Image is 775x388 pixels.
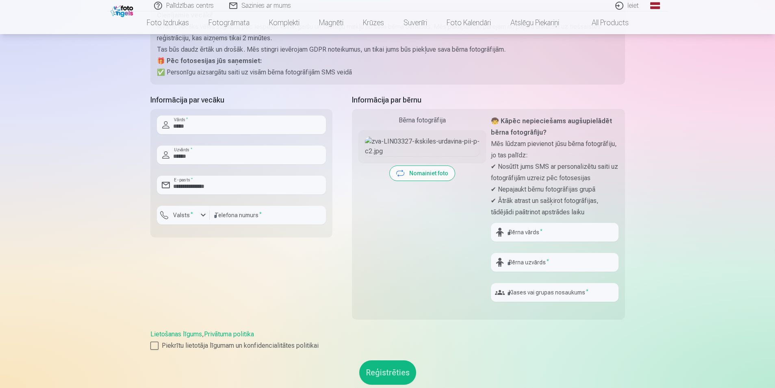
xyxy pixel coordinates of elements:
[259,11,309,34] a: Komplekti
[150,94,332,106] h5: Informācija par vecāku
[569,11,638,34] a: All products
[150,330,202,338] a: Lietošanas līgums
[157,67,619,78] p: ✅ Personīgu aizsargātu saiti uz visām bērna fotogrāfijām SMS veidā
[157,206,210,225] button: Valsts*
[150,341,625,351] label: Piekrītu lietotāja līgumam un konfidencialitātes politikai
[358,116,486,125] div: Bērna fotogrāfija
[204,330,254,338] a: Privātuma politika
[359,360,416,385] button: Reģistrēties
[390,166,455,181] button: Nomainiet foto
[491,195,619,218] p: ✔ Ātrāk atrast un sašķirot fotogrāfijas, tādējādi paātrinot apstrādes laiku
[501,11,569,34] a: Atslēgu piekariņi
[394,11,437,34] a: Suvenīri
[170,211,196,219] label: Valsts
[437,11,501,34] a: Foto kalendāri
[353,11,394,34] a: Krūzes
[365,137,480,156] img: zva-LIN03327-ikskiles-urdavina-pii-p-c2.jpg
[157,44,619,55] p: Tas būs daudz ērtāk un drošāk. Mēs stingri ievērojam GDPR noteikumus, un tikai jums būs piekļuve ...
[491,161,619,184] p: ✔ Nosūtīt jums SMS ar personalizētu saiti uz fotogrāfijām uzreiz pēc fotosesijas
[309,11,353,34] a: Magnēti
[491,117,612,136] strong: 🧒 Kāpēc nepieciešams augšupielādēt bērna fotogrāfiju?
[352,94,625,106] h5: Informācija par bērnu
[150,329,625,351] div: ,
[111,3,135,17] img: /fa1
[491,138,619,161] p: Mēs lūdzam pievienot jūsu bērna fotogrāfiju, jo tas palīdz:
[199,11,259,34] a: Fotogrāmata
[157,57,262,65] strong: 🎁 Pēc fotosesijas jūs saņemsiet:
[137,11,199,34] a: Foto izdrukas
[491,184,619,195] p: ✔ Nepajaukt bērnu fotogrāfijas grupā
